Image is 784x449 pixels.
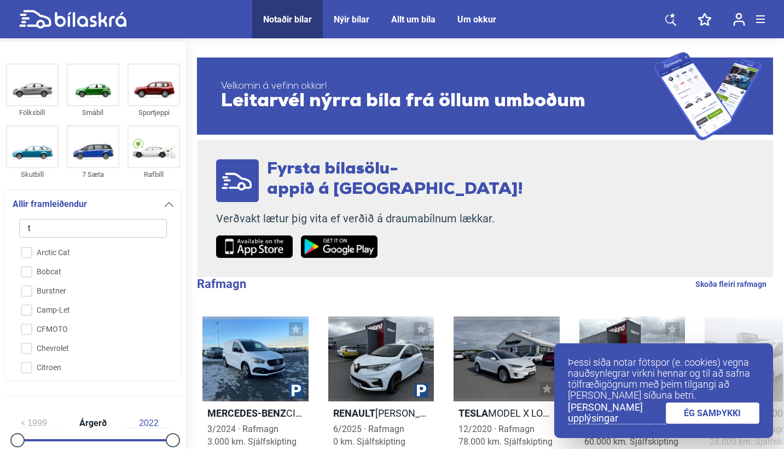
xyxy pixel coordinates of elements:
[454,407,560,419] h2: MODEL X LONG RANGE
[458,424,553,447] span: 12/2020 · Rafmagn 78.000 km. Sjálfskipting
[67,168,119,181] div: 7 Sæta
[267,161,523,198] span: Fyrsta bílasölu- appið á [GEOGRAPHIC_DATA]!
[333,424,405,447] span: 6/2025 · Rafmagn 0 km. Sjálfskipting
[197,277,246,291] b: Rafmagn
[568,357,759,401] p: Þessi síða notar fótspor (e. cookies) vegna nauðsynlegrar virkni hennar og til að safna tölfræðig...
[197,52,773,140] a: Velkomin á vefinn okkar!Leitarvél nýrra bíla frá öllum umboðum
[568,402,666,424] a: [PERSON_NAME] upplýsingar
[77,419,109,428] span: Árgerð
[391,14,435,25] a: Allt um bíla
[207,407,286,419] b: Mercedes-Benz
[263,14,312,25] a: Notaðir bílar
[221,81,653,92] span: Velkomin á vefinn okkar!
[333,407,375,419] b: Renault
[328,407,434,419] h2: [PERSON_NAME] INTENS 52KWH
[13,197,87,212] span: Allir framleiðendur
[207,424,297,447] span: 3/2024 · Rafmagn 3.000 km. Sjálfskipting
[216,212,523,226] p: Verðvakt lætur þig vita ef verðið á draumabílnum lækkar.
[6,168,59,181] div: Skutbíll
[127,106,180,119] div: Sportjeppi
[666,402,760,424] a: ÉG SAMÞYKKI
[695,277,766,291] a: Skoða fleiri rafmagn
[334,14,369,25] a: Nýir bílar
[127,168,180,181] div: Rafbíll
[221,92,653,112] span: Leitarvél nýrra bíla frá öllum umboðum
[67,106,119,119] div: Smábíl
[733,13,745,26] img: user-login.svg
[202,407,309,419] h2: CITAN E MILLILANGUR BUSINESS
[458,407,488,419] b: Tesla
[457,14,496,25] a: Um okkur
[6,106,59,119] div: Fólksbíll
